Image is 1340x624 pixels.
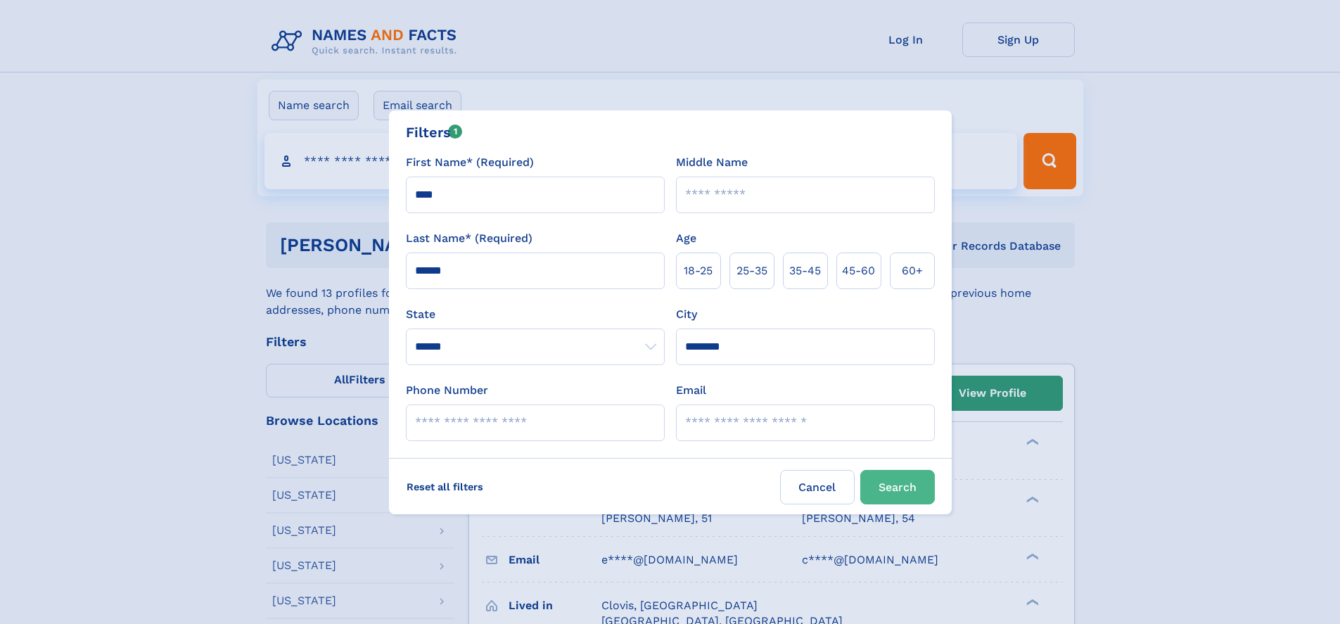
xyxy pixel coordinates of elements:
button: Search [860,470,935,504]
span: 45‑60 [842,262,875,279]
span: 60+ [902,262,923,279]
label: Phone Number [406,382,488,399]
label: First Name* (Required) [406,154,534,171]
label: Cancel [780,470,855,504]
label: City [676,306,697,323]
label: Middle Name [676,154,748,171]
label: Reset all filters [397,470,492,504]
span: 18‑25 [684,262,713,279]
div: Filters [406,122,463,143]
label: State [406,306,665,323]
span: 25‑35 [736,262,767,279]
label: Age [676,230,696,247]
span: 35‑45 [789,262,821,279]
label: Email [676,382,706,399]
label: Last Name* (Required) [406,230,532,247]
